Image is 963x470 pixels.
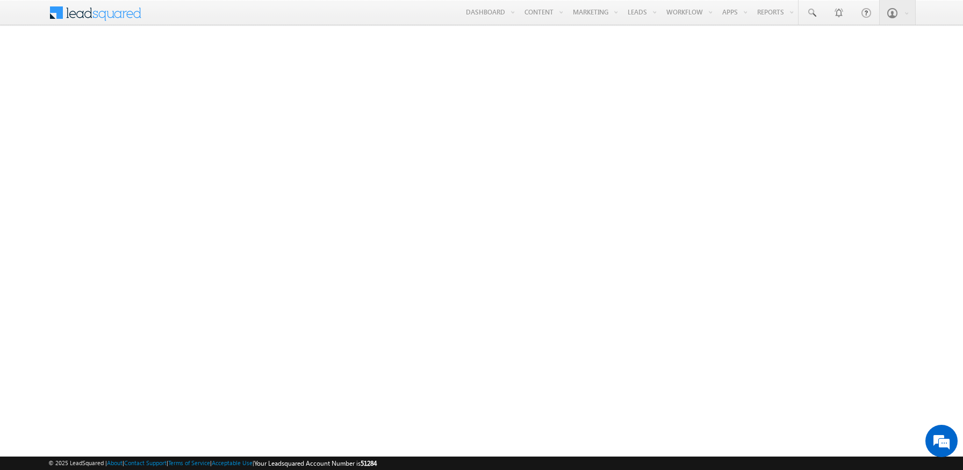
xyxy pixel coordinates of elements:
span: Your Leadsquared Account Number is [254,459,377,467]
a: About [107,459,123,466]
a: Contact Support [124,459,167,466]
a: Acceptable Use [212,459,253,466]
a: Terms of Service [168,459,210,466]
span: 51284 [361,459,377,467]
span: © 2025 LeadSquared | | | | | [48,458,377,468]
